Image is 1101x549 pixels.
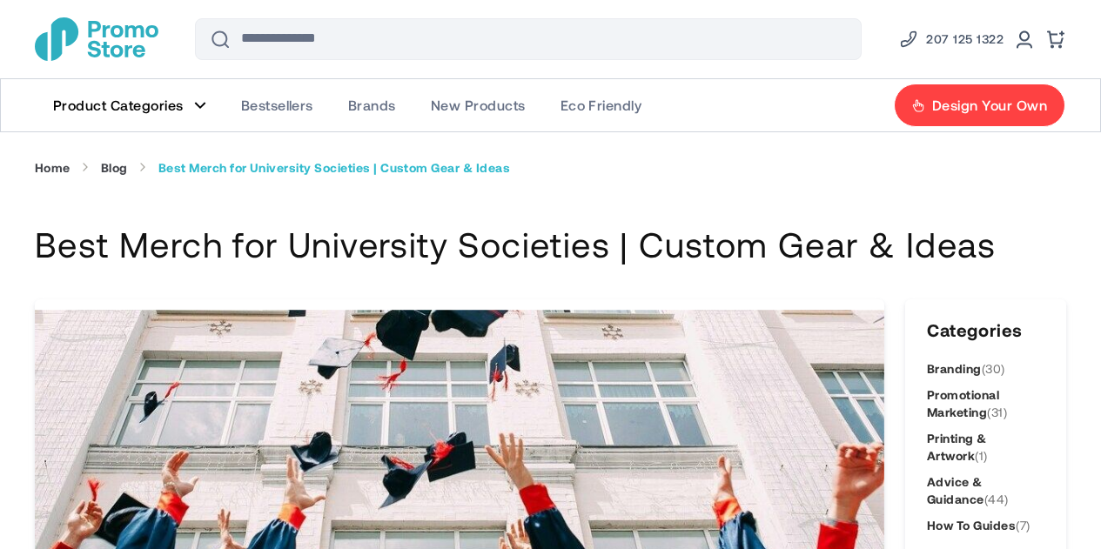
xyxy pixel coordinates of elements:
span: (7) [1016,518,1030,532]
a: Design Your Own [894,84,1065,127]
span: (44) [984,492,1009,506]
a: Eco Friendly [543,79,660,131]
a: Advice & Guidance(44) [927,473,1044,508]
span: Bestsellers [241,97,313,114]
span: 207 125 1322 [926,29,1004,50]
span: (1) [975,448,987,463]
span: Eco Friendly [561,97,642,114]
a: Phone [898,29,1004,50]
img: Promotional Merchandise [35,17,158,61]
a: How To Guides(7) [927,517,1044,534]
a: store logo [35,17,158,61]
span: (31) [987,405,1007,419]
a: Printing & Artwork(1) [927,430,1044,465]
button: Search [199,18,241,60]
a: Promotional Marketing(31) [927,386,1044,421]
h1: Best Merch for University Societies | Custom Gear & Ideas [35,223,1014,264]
a: Branding(30) [927,360,1044,378]
h3: Categories [905,299,1066,360]
a: Product Categories [36,79,224,131]
a: Home [35,160,70,176]
span: New Products [431,97,526,114]
a: Bestsellers [224,79,331,131]
span: Design Your Own [932,97,1047,114]
span: Product Categories [53,97,184,114]
a: New Products [413,79,543,131]
a: Blog [101,160,128,176]
span: (30) [982,361,1005,376]
a: Brands [331,79,413,131]
strong: Best Merch for University Societies | Custom Gear & Ideas [158,160,510,176]
span: Brands [348,97,396,114]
